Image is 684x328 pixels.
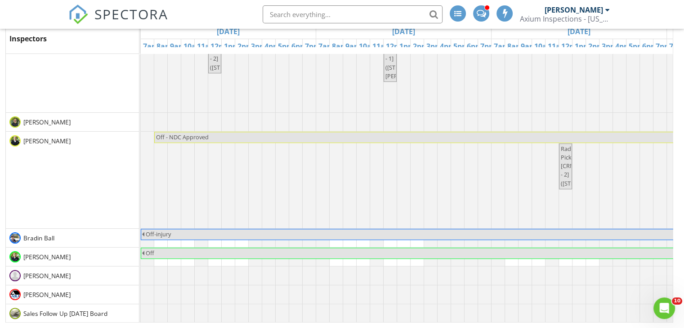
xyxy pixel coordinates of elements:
[168,39,188,53] a: 9am
[384,39,408,53] a: 12pm
[289,39,309,53] a: 6pm
[68,4,88,24] img: The Best Home Inspection Software - Spectora
[22,137,72,146] span: [PERSON_NAME]
[561,145,615,187] span: Radon Pickup [CRM - 2] ([STREET_ADDRESS])
[505,39,525,53] a: 8am
[9,289,21,300] img: screenshot_20241022_at_12.21.46pm.png
[640,39,660,53] a: 6pm
[146,230,171,238] span: Off-injury
[672,297,682,305] span: 10
[330,39,350,53] a: 8am
[451,39,471,53] a: 5pm
[156,133,209,141] span: Off - NDC Approved
[303,39,323,53] a: 7pm
[263,5,443,23] input: Search everything...
[370,39,394,53] a: 11am
[385,29,438,80] span: Radon Deploy [CRM - 1] ([STREET_ADDRESS][PERSON_NAME])
[181,39,206,53] a: 10am
[22,234,56,243] span: Bradin Ball
[492,39,512,53] a: 7am
[438,39,458,53] a: 4pm
[222,39,242,53] a: 1pm
[520,14,610,23] div: Axium Inspections - Colorado
[465,39,485,53] a: 6pm
[154,39,174,53] a: 8am
[626,39,647,53] a: 5pm
[9,232,21,244] img: image_20240530_143338_876.jpeg
[22,309,109,318] span: Sales Follow Up [DATE] Board
[424,39,444,53] a: 3pm
[195,39,219,53] a: 11am
[519,39,539,53] a: 9am
[262,39,282,53] a: 4pm
[94,4,168,23] span: SPECTORA
[22,271,72,280] span: [PERSON_NAME]
[545,39,570,53] a: 11am
[545,5,603,14] div: [PERSON_NAME]
[9,116,21,128] img: unnamed3.jpg
[532,39,556,53] a: 10am
[22,290,72,299] span: [PERSON_NAME]
[613,39,633,53] a: 4pm
[68,12,168,31] a: SPECTORA
[249,39,269,53] a: 3pm
[141,39,161,53] a: 7am
[208,39,232,53] a: 12pm
[390,24,417,39] a: Go to September 5, 2025
[9,251,21,262] img: michael_morgan.jpeg
[586,39,606,53] a: 2pm
[357,39,381,53] a: 10am
[9,308,21,319] img: screenshot_20240124_at_12.29.52pm.png
[316,39,336,53] a: 7am
[478,39,498,53] a: 7pm
[276,39,296,53] a: 5pm
[9,34,47,44] span: Inspectors
[411,39,431,53] a: 2pm
[215,24,242,39] a: Go to September 4, 2025
[9,270,21,281] img: default-user-f0147aede5fd5fa78ca7ade42f37bd4542148d508eef1c3d3ea960f66861d68b.jpg
[559,39,583,53] a: 12pm
[565,24,593,39] a: Go to September 6, 2025
[397,39,417,53] a: 1pm
[343,39,363,53] a: 9am
[653,297,675,319] iframe: Intercom live chat
[9,135,21,146] img: unnamed.jpg
[235,39,255,53] a: 2pm
[572,39,593,53] a: 1pm
[599,39,620,53] a: 3pm
[22,118,72,127] span: [PERSON_NAME]
[653,39,674,53] a: 7pm
[22,253,72,262] span: [PERSON_NAME]
[210,29,264,71] span: Radon Deploy [CRM - 2] ([STREET_ADDRESS])
[146,249,154,257] span: Off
